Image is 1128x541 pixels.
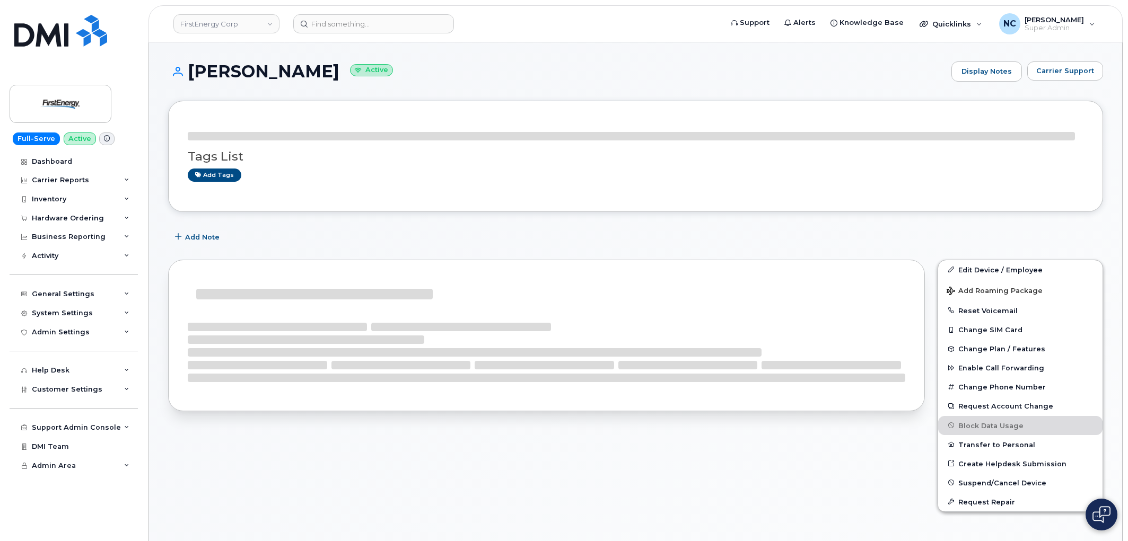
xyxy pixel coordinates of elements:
[938,320,1103,339] button: Change SIM Card
[938,339,1103,358] button: Change Plan / Features
[938,377,1103,396] button: Change Phone Number
[958,478,1046,486] span: Suspend/Cancel Device
[1092,506,1110,523] img: Open chat
[188,168,241,182] a: Add tags
[168,228,229,247] button: Add Note
[947,287,1043,297] span: Add Roaming Package
[938,358,1103,377] button: Enable Call Forwarding
[185,232,220,242] span: Add Note
[938,279,1103,301] button: Add Roaming Package
[958,345,1045,353] span: Change Plan / Features
[938,396,1103,415] button: Request Account Change
[938,454,1103,473] a: Create Helpdesk Submission
[938,492,1103,511] button: Request Repair
[938,301,1103,320] button: Reset Voicemail
[1036,66,1094,76] span: Carrier Support
[350,64,393,76] small: Active
[188,150,1083,163] h3: Tags List
[1027,61,1103,81] button: Carrier Support
[958,364,1044,372] span: Enable Call Forwarding
[938,260,1103,279] a: Edit Device / Employee
[938,435,1103,454] button: Transfer to Personal
[951,61,1022,82] a: Display Notes
[938,473,1103,492] button: Suspend/Cancel Device
[168,62,946,81] h1: [PERSON_NAME]
[938,416,1103,435] button: Block Data Usage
